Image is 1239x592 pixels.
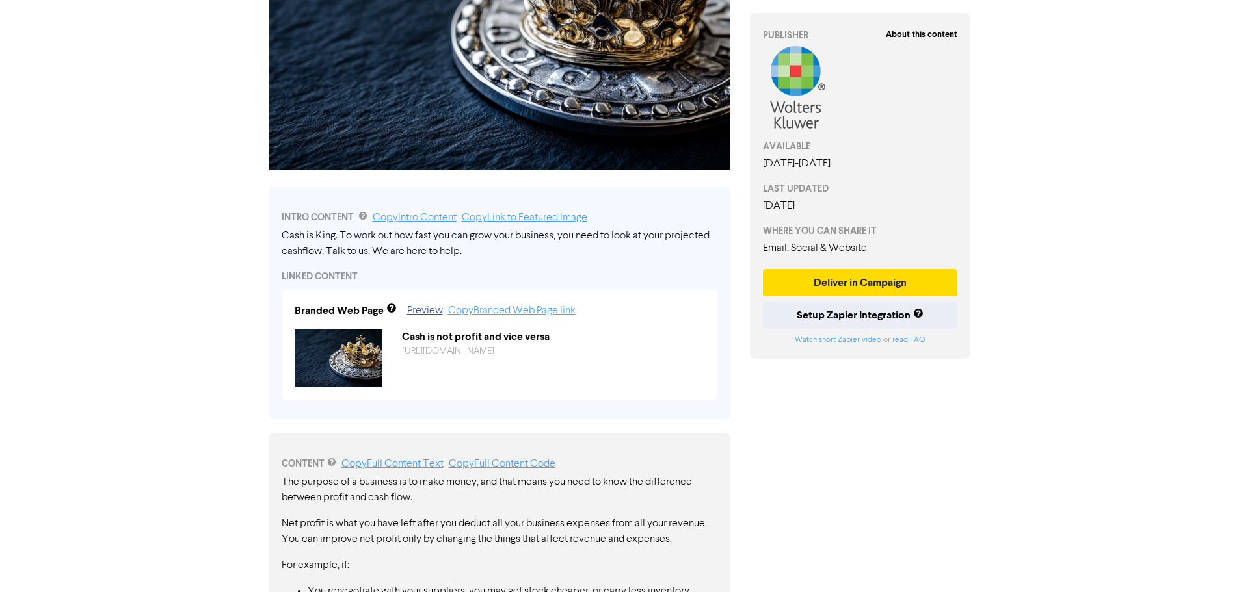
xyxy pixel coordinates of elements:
[763,29,958,42] div: PUBLISHER
[1174,530,1239,592] iframe: Chat Widget
[892,336,925,344] a: read FAQ
[373,212,457,223] a: Copy Intro Content
[282,228,717,259] div: Cash is King. To work out how fast you can grow your business, you need to look at your projected...
[763,224,958,238] div: WHERE YOU CAN SHARE IT
[282,270,717,283] div: LINKED CONTENT
[407,305,443,316] a: Preview
[763,240,958,256] div: Email, Social & Website
[449,459,555,469] a: Copy Full Content Code
[763,156,958,172] div: [DATE] - [DATE]
[763,140,958,153] div: AVAILABLE
[448,305,576,316] a: Copy Branded Web Page link
[282,516,717,547] p: Net profit is what you have left after you deduct all your business expenses from all your revenu...
[402,346,494,355] a: [URL][DOMAIN_NAME]
[282,474,717,506] p: The purpose of a business is to make money, and that means you need to know the difference betwee...
[763,302,958,329] button: Setup Zapier Integration
[763,198,958,214] div: [DATE]
[392,344,714,358] div: https://public2.bomamarketing.com/cp/3CORW7xCRJXWrmvlCgaH8K?sa=VMgytnF0
[795,336,881,344] a: Watch short Zapier video
[282,558,717,573] p: For example, if:
[886,29,957,40] strong: About this content
[341,459,444,469] a: Copy Full Content Text
[763,269,958,296] button: Deliver in Campaign
[763,182,958,196] div: LAST UPDATED
[392,329,714,344] div: Cash is not profit and vice versa
[295,303,384,318] div: Branded Web Page
[763,334,958,346] div: or
[282,456,717,472] div: CONTENT
[462,212,587,223] a: Copy Link to Featured Image
[282,210,717,225] div: INTRO CONTENT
